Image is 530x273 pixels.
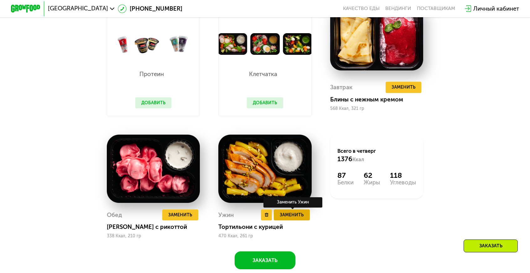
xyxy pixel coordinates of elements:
div: Белки [337,180,354,186]
div: Завтрак [330,82,352,93]
div: Личный кабинет [473,4,519,13]
div: Ужин [218,209,234,220]
div: Углеводы [390,180,416,186]
span: Заменить [280,211,304,219]
div: 62 [364,171,380,180]
div: 338 Ккал, 210 гр [107,234,200,239]
div: 470 Ккал, 261 гр [218,234,312,239]
button: Заменить [162,209,198,220]
span: Ккал [352,157,364,162]
div: 87 [337,171,354,180]
button: Добавить [247,97,283,108]
div: Заменить Ужин [263,197,322,208]
button: Заменить [274,209,310,220]
button: Заказать [235,251,296,269]
div: поставщикам [417,6,455,12]
span: Заменить [392,84,416,91]
p: Протеин [135,71,168,77]
span: 1376 [337,155,352,163]
button: Заменить [386,82,422,93]
div: 118 [390,171,416,180]
div: Жиры [364,180,380,186]
a: Качество еды [343,6,380,12]
div: 568 Ккал, 321 гр [330,106,423,111]
div: [PERSON_NAME] с рикоттой [107,223,206,231]
a: Вендинги [385,6,411,12]
div: Тортильони с курицей [218,223,317,231]
div: Блины с нежным кремом [330,96,429,103]
a: [PHONE_NUMBER] [118,4,182,13]
div: Обед [107,209,122,220]
p: Клетчатка [247,71,279,77]
span: Заменить [168,211,192,219]
span: [GEOGRAPHIC_DATA] [48,6,108,12]
button: Добавить [135,97,172,108]
div: Заказать [464,240,518,252]
div: Всего в четверг [337,147,416,164]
